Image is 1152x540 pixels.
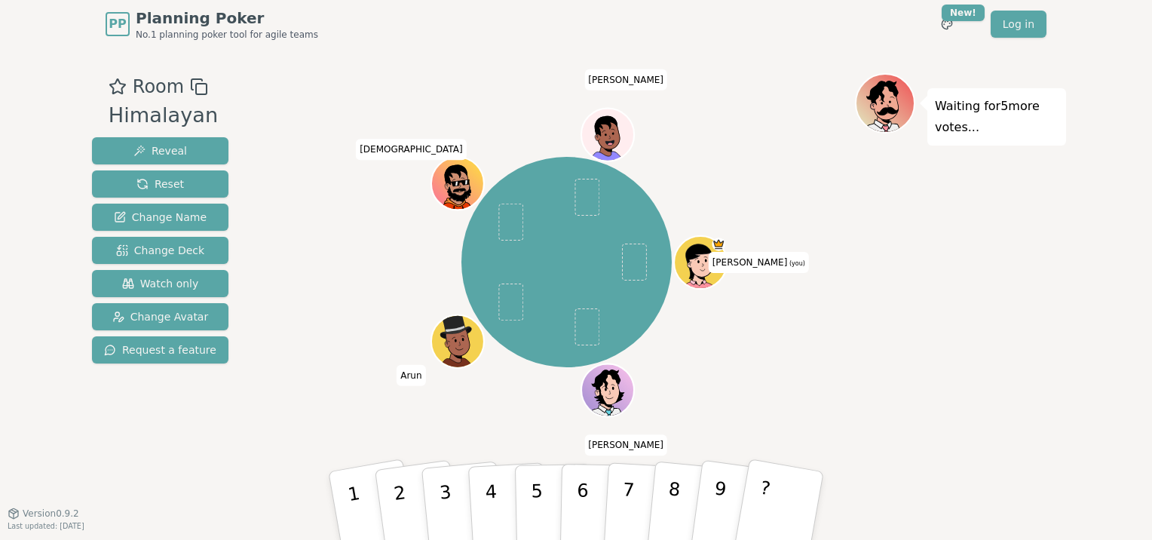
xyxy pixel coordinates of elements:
span: Planning Poker [136,8,318,29]
button: Version0.9.2 [8,508,79,520]
button: Reset [92,170,228,198]
span: Click to change your name [584,434,667,456]
span: Reset [136,176,184,192]
span: Sravani is the host [712,238,726,251]
button: Change Name [92,204,228,231]
span: Change Deck [116,243,204,258]
span: Watch only [122,276,199,291]
span: Click to change your name [397,364,425,385]
button: Request a feature [92,336,228,364]
button: Click to change your avatar [676,238,726,287]
button: Change Deck [92,237,228,264]
div: New! [942,5,985,21]
button: Reveal [92,137,228,164]
div: Himalayan [109,100,218,131]
span: Change Avatar [112,309,209,324]
button: Change Avatar [92,303,228,330]
span: Click to change your name [709,252,809,273]
span: Room [133,73,184,100]
span: PP [109,15,126,33]
a: PPPlanning PokerNo.1 planning poker tool for agile teams [106,8,318,41]
span: (you) [787,260,805,267]
span: Change Name [114,210,207,225]
span: Version 0.9.2 [23,508,79,520]
span: Last updated: [DATE] [8,522,84,530]
button: Watch only [92,270,228,297]
span: Reveal [133,143,187,158]
span: Request a feature [104,342,216,357]
button: New! [933,11,961,38]
a: Log in [991,11,1046,38]
span: Click to change your name [356,139,466,160]
button: Add as favourite [109,73,127,100]
p: Waiting for 5 more votes... [935,96,1059,138]
span: Click to change your name [584,69,667,90]
span: No.1 planning poker tool for agile teams [136,29,318,41]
